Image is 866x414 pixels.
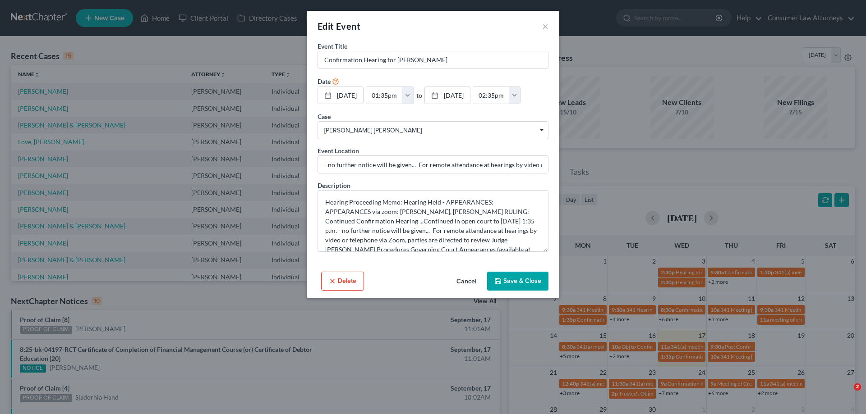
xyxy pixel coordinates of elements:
[854,383,861,391] span: 2
[473,87,509,104] input: -- : --
[318,51,548,68] input: Enter event name...
[318,87,363,104] a: [DATE]
[318,121,548,139] span: Select box activate
[318,77,331,86] label: Date
[318,181,350,190] label: Description
[542,21,548,32] button: ×
[318,146,359,155] label: Event Location
[318,42,347,50] span: Event Title
[366,87,402,104] input: -- : --
[324,126,542,135] span: [PERSON_NAME] [PERSON_NAME]
[487,272,548,291] button: Save & Close
[425,87,470,104] a: [DATE]
[318,156,548,173] input: Enter location...
[321,272,364,291] button: Delete
[318,112,331,121] label: Case
[416,91,422,100] label: to
[449,273,484,291] button: Cancel
[835,383,857,405] iframe: Intercom live chat
[318,21,360,32] span: Edit Event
